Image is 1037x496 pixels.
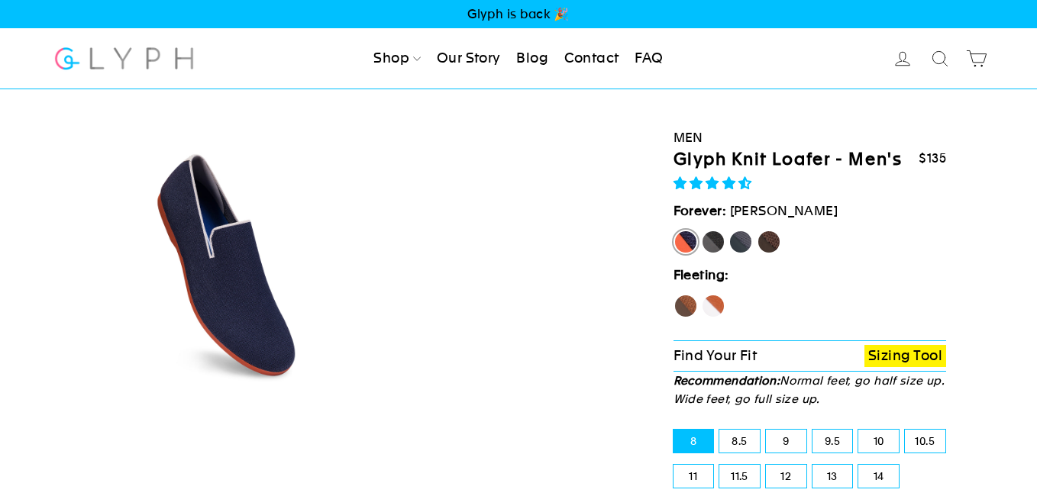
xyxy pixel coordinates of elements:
label: 11 [674,465,714,488]
label: Fox [701,294,725,318]
ul: Primary [367,42,669,76]
span: $135 [919,151,946,166]
span: [PERSON_NAME] [730,203,838,218]
label: 13 [812,465,853,488]
a: Our Story [431,42,507,76]
strong: Forever: [674,203,727,218]
label: [PERSON_NAME] [674,230,698,254]
strong: Fleeting: [674,267,729,282]
label: 8 [674,430,714,453]
a: Blog [510,42,554,76]
label: Rhino [728,230,753,254]
label: 8.5 [719,430,760,453]
a: Sizing Tool [864,345,946,367]
a: Contact [558,42,625,76]
label: 10 [858,430,899,453]
label: Mustang [757,230,781,254]
a: Shop [367,42,427,76]
label: 11.5 [719,465,760,488]
h1: Glyph Knit Loafer - Men's [674,149,903,171]
label: 9.5 [812,430,853,453]
label: 10.5 [905,430,945,453]
div: Men [674,127,947,148]
img: Angle_6_0_3x_b7f751b4-e3dc-4a3c-b0c7-0aca56be0efa_800x.jpg [98,134,358,395]
label: Hawk [674,294,698,318]
span: 4.71 stars [674,176,756,191]
strong: Recommendation: [674,374,780,387]
p: Normal feet, go half size up. Wide feet, go full size up. [674,372,947,408]
span: Find Your Fit [674,347,758,363]
img: Glyph [53,38,195,79]
a: FAQ [628,42,669,76]
label: 14 [858,465,899,488]
label: 12 [766,465,806,488]
label: 9 [766,430,806,453]
label: Panther [701,230,725,254]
